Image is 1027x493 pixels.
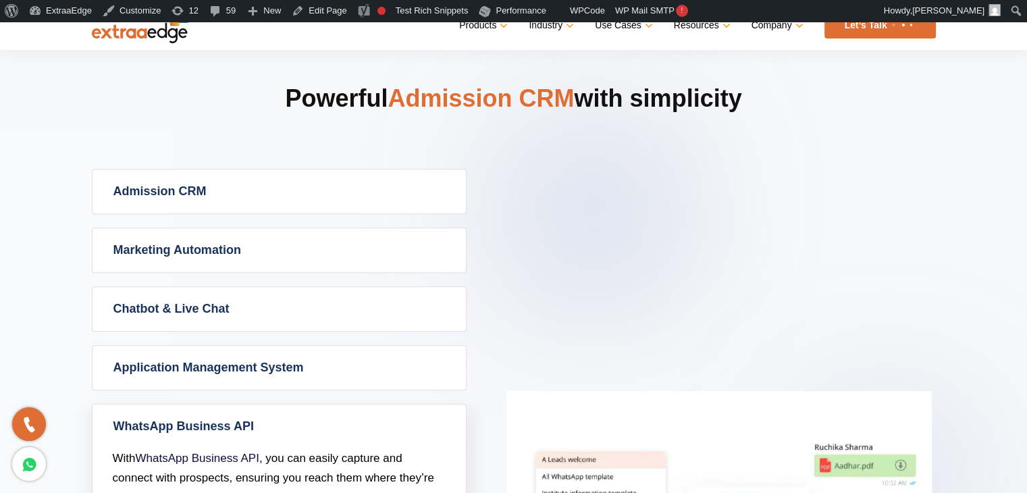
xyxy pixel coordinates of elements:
a: Marketing Automation [93,228,466,272]
span: Admission CRM [388,84,574,112]
a: Application Management System [93,346,466,390]
a: Chatbot & Live Chat [93,287,466,331]
h2: Powerful with simplicity [92,82,936,169]
a: Admission CRM [93,170,466,213]
a: Industry [529,16,571,35]
a: Company [752,16,801,35]
a: WhatsApp Business API [93,405,466,448]
span: [PERSON_NAME] [912,5,984,16]
a: Use Cases [595,16,650,35]
span: ! [676,5,688,17]
a: Products [459,16,505,35]
a: Resources [674,16,728,35]
a: WhatsApp Business API [136,452,259,465]
a: Let’s Talk [824,12,936,38]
